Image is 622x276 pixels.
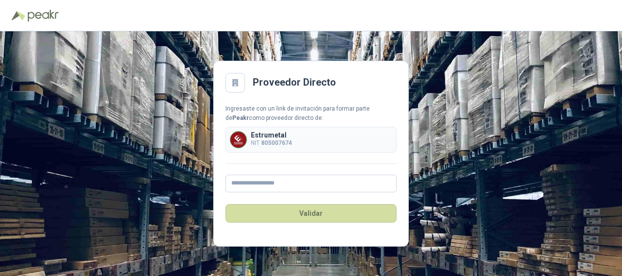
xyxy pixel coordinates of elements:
h2: Proveedor Directo [253,75,336,90]
img: Company Logo [230,132,246,148]
p: Estrumetal [251,132,292,138]
b: Peakr [232,115,249,121]
button: Validar [225,204,397,223]
img: Logo [12,11,25,21]
img: Peakr [27,10,59,22]
p: NIT [251,138,292,148]
div: Ingresaste con un link de invitación para formar parte de como proveedor directo de: [225,104,397,123]
b: 805007674 [261,139,292,146]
